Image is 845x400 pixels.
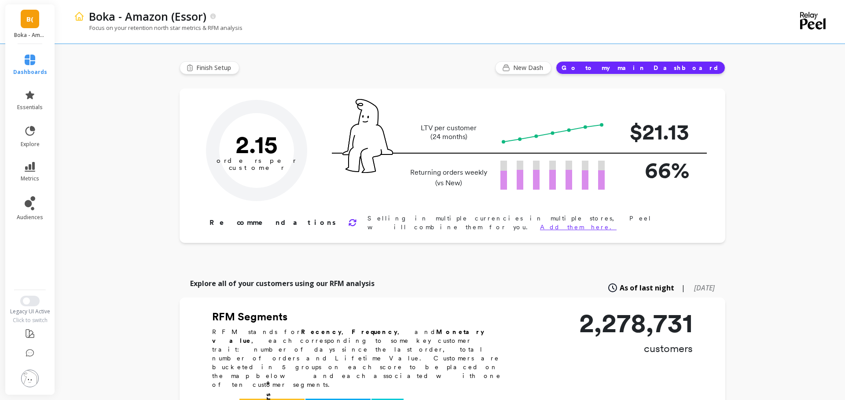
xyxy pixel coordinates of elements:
[579,310,693,336] p: 2,278,731
[681,283,685,293] span: |
[4,308,56,315] div: Legacy UI Active
[556,61,725,74] button: Go to my main Dashboard
[209,217,338,228] p: Recommendations
[89,9,206,24] p: Boka - Amazon (Essor)
[21,370,39,387] img: profile picture
[17,104,43,111] span: essentials
[196,63,234,72] span: Finish Setup
[21,141,40,148] span: explore
[495,61,551,74] button: New Dash
[513,63,546,72] span: New Dash
[540,224,617,231] a: Add them here.
[4,317,56,324] div: Click to switch
[212,310,511,324] h2: RFM Segments
[352,328,397,335] b: Frequency
[620,283,674,293] span: As of last night
[229,164,285,172] tspan: customer
[217,157,297,165] tspan: orders per
[26,14,33,24] span: B(
[619,115,689,148] p: $21.13
[579,341,693,356] p: customers
[212,327,511,389] p: RFM stands for , , and , each corresponding to some key customer trait: number of days since the ...
[408,167,490,188] p: Returning orders weekly (vs New)
[180,61,239,74] button: Finish Setup
[367,214,697,231] p: Selling in multiple currencies in multiple stores, Peel will combine them for you.
[74,11,84,22] img: header icon
[17,214,43,221] span: audiences
[20,296,40,306] button: Switch to New UI
[408,124,490,141] p: LTV per customer (24 months)
[301,328,342,335] b: Recency
[342,99,393,173] img: pal seatted on line
[21,175,39,182] span: metrics
[74,24,242,32] p: Focus on your retention north star metrics & RFM analysis
[13,69,47,76] span: dashboards
[14,32,46,39] p: Boka - Amazon (Essor)
[235,130,278,159] text: 2.15
[190,278,375,289] p: Explore all of your customers using our RFM analysis
[619,154,689,187] p: 66%
[694,283,715,293] span: [DATE]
